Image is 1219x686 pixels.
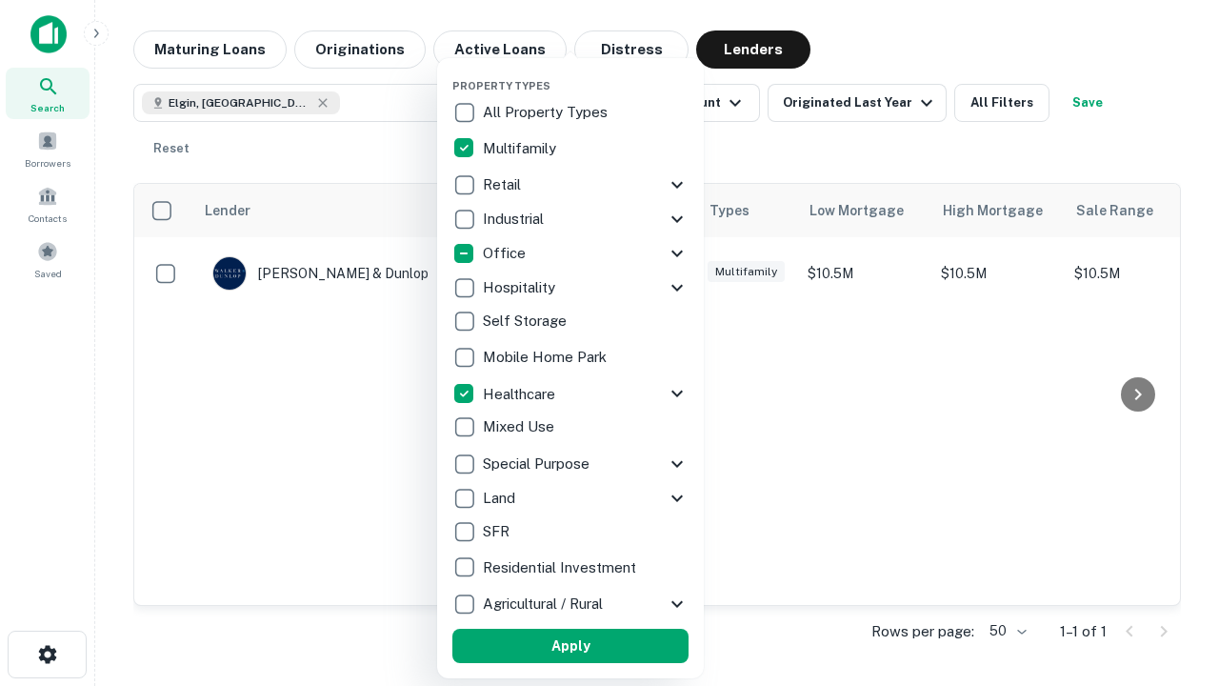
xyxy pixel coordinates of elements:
[483,276,559,299] p: Hospitality
[452,236,689,271] div: Office
[452,629,689,663] button: Apply
[483,415,558,438] p: Mixed Use
[452,447,689,481] div: Special Purpose
[483,310,570,333] p: Self Storage
[483,520,513,543] p: SFR
[483,453,593,475] p: Special Purpose
[452,271,689,305] div: Hospitality
[452,481,689,515] div: Land
[483,593,607,615] p: Agricultural / Rural
[452,202,689,236] div: Industrial
[452,376,689,411] div: Healthcare
[1124,534,1219,625] iframe: Chat Widget
[483,242,530,265] p: Office
[483,173,525,196] p: Retail
[483,346,610,369] p: Mobile Home Park
[483,137,560,160] p: Multifamily
[452,80,550,91] span: Property Types
[483,101,611,124] p: All Property Types
[452,587,689,621] div: Agricultural / Rural
[483,556,640,579] p: Residential Investment
[483,383,559,406] p: Healthcare
[483,208,548,231] p: Industrial
[452,168,689,202] div: Retail
[483,487,519,510] p: Land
